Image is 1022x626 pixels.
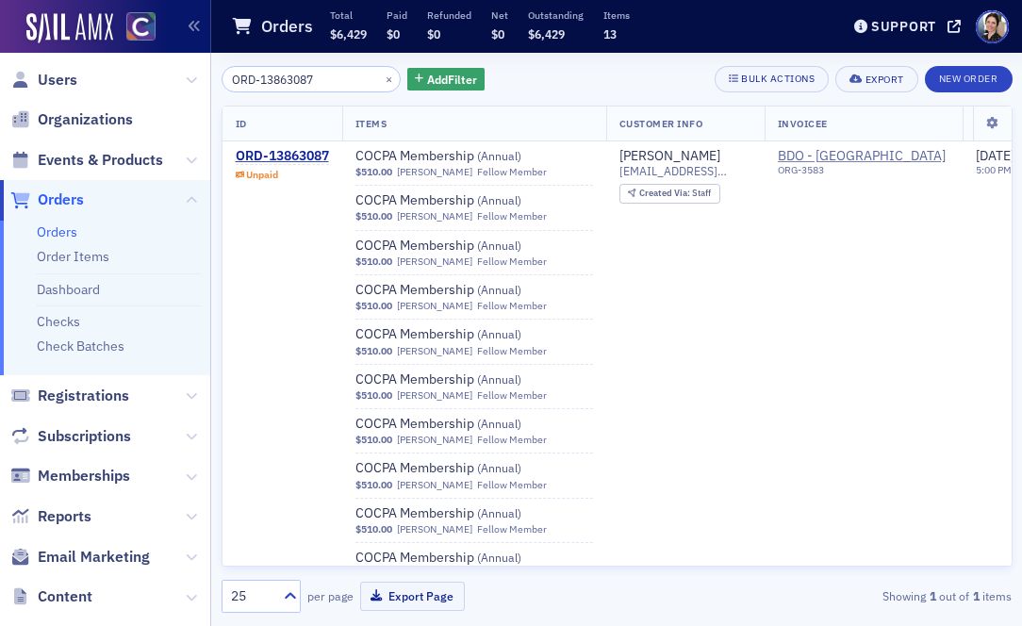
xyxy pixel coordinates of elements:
a: Orders [10,189,84,210]
a: COCPA Membership (Annual) [355,238,593,255]
span: $510.00 [355,434,392,446]
span: [EMAIL_ADDRESS][DOMAIN_NAME] [619,164,751,178]
a: [PERSON_NAME] [397,479,472,491]
span: ( Annual ) [477,148,521,163]
a: Check Batches [37,338,124,354]
span: COCPA Membership [355,148,593,165]
span: Users [38,70,77,91]
p: Net [491,8,508,22]
span: COCPA Membership [355,192,593,209]
span: Organizations [38,109,133,130]
span: $6,429 [528,26,565,41]
a: Orders [37,223,77,240]
p: Total [330,8,367,22]
button: Export Page [360,582,465,611]
span: ( Annual ) [477,460,521,475]
a: COCPA Membership (Annual) [355,371,593,388]
span: $510.00 [355,166,392,178]
strong: 1 [969,587,982,604]
a: New Order [925,69,1013,86]
a: BDO - [GEOGRAPHIC_DATA] [778,148,949,165]
a: Checks [37,313,80,330]
span: Invoicee [778,117,828,130]
div: Fellow Member [477,255,547,268]
button: New Order [925,66,1013,92]
span: $6,429 [330,26,367,41]
span: ID [236,117,247,130]
a: [PERSON_NAME] [397,300,472,312]
span: Items [355,117,387,130]
span: COCPA Membership [355,282,593,299]
span: Registrations [38,386,129,406]
span: COCPA Membership [355,238,593,255]
a: Registrations [10,386,129,406]
a: [PERSON_NAME] [397,210,472,222]
div: Showing out of items [762,587,1013,604]
a: [PERSON_NAME] [397,345,472,357]
a: View Homepage [113,12,156,44]
span: Content [38,586,92,607]
button: Export [835,66,917,92]
div: Bulk Actions [741,74,815,84]
div: Fellow Member [477,345,547,357]
span: ( Annual ) [477,282,521,297]
span: ( Annual ) [477,238,521,253]
span: COCPA Membership [355,416,593,433]
div: Fellow Member [477,434,547,446]
a: Email Marketing [10,547,150,568]
div: 25 [231,586,272,606]
span: ( Annual ) [477,416,521,431]
span: $510.00 [355,210,392,222]
div: Staff [639,189,711,199]
a: COCPA Membership (Annual) [355,326,593,343]
span: ( Annual ) [477,550,521,565]
span: Subscriptions [38,426,131,447]
a: [PERSON_NAME] [397,255,472,268]
div: Fellow Member [477,479,547,491]
a: [PERSON_NAME] [619,148,720,165]
span: $0 [427,26,440,41]
a: COCPA Membership (Annual) [355,416,593,433]
span: Add Filter [427,71,477,88]
span: $510.00 [355,389,392,402]
span: ( Annual ) [477,192,521,207]
p: Outstanding [528,8,584,22]
span: [DATE] [976,147,1014,164]
strong: 1 [926,587,939,604]
div: ORD-13863087 [236,148,329,165]
span: ( Annual ) [477,505,521,520]
button: AddFilter [407,68,485,91]
div: Created Via: Staff [619,184,720,204]
a: Dashboard [37,281,100,298]
a: [PERSON_NAME] [397,389,472,402]
a: Subscriptions [10,426,131,447]
div: Support [871,18,936,35]
a: [PERSON_NAME] [397,166,472,178]
input: Search… [222,66,402,92]
button: Bulk Actions [715,66,829,92]
div: ORG-3583 [778,164,949,183]
div: Fellow Member [477,166,547,178]
span: $0 [387,26,400,41]
span: $0 [491,26,504,41]
span: ( Annual ) [477,326,521,341]
img: SailAMX [26,13,113,43]
span: 13 [603,26,617,41]
a: COCPA Membership (Annual) [355,550,593,567]
div: Fellow Member [477,300,547,312]
div: Unpaid [246,169,278,181]
span: COCPA Membership [355,505,593,522]
span: Email Marketing [38,547,150,568]
a: Events & Products [10,150,163,171]
span: COCPA Membership [355,550,593,567]
a: Users [10,70,77,91]
span: BDO - Denver [778,148,949,184]
h1: Orders [261,15,313,38]
span: Profile [976,10,1009,43]
span: $510.00 [355,255,392,268]
a: [PERSON_NAME] [397,523,472,535]
span: BDO - Denver [778,148,949,165]
a: Content [10,586,92,607]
